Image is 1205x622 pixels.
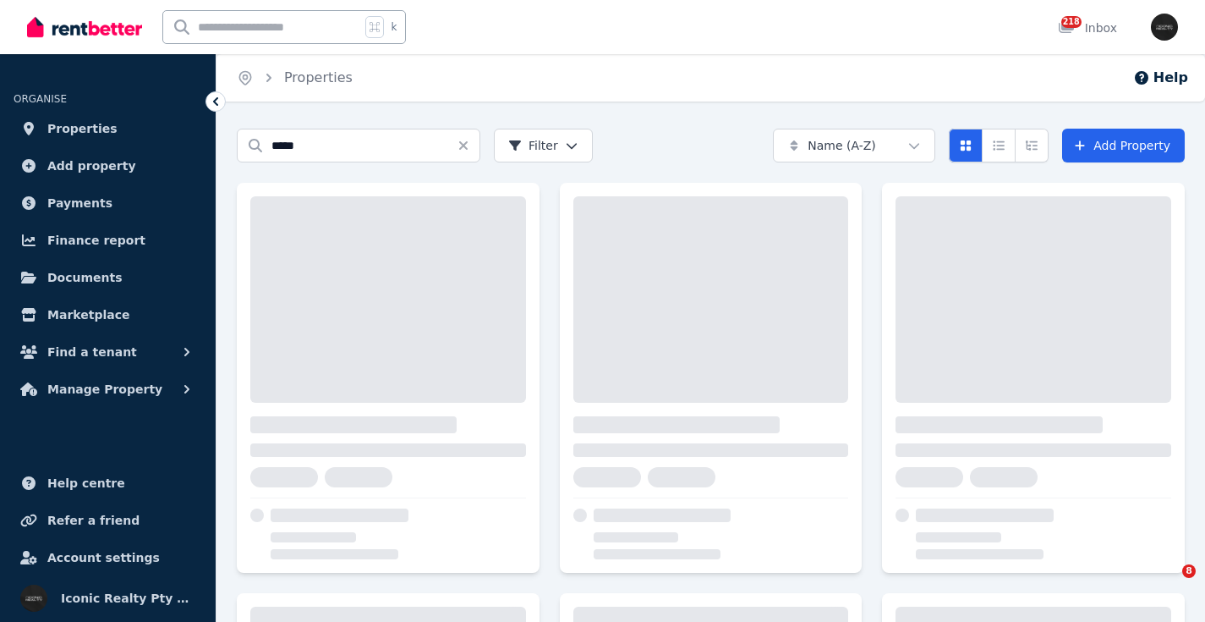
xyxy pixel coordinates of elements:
[14,186,202,220] a: Payments
[47,510,140,531] span: Refer a friend
[14,93,67,105] span: ORGANISE
[47,118,118,139] span: Properties
[1133,68,1188,88] button: Help
[14,372,202,406] button: Manage Property
[47,156,136,176] span: Add property
[14,261,202,294] a: Documents
[216,54,373,102] nav: Breadcrumb
[1151,14,1178,41] img: Iconic Realty Pty Ltd
[47,193,112,213] span: Payments
[982,129,1016,162] button: Compact list view
[14,298,202,332] a: Marketplace
[14,504,202,537] a: Refer a friend
[14,223,202,257] a: Finance report
[1062,129,1185,162] a: Add Property
[47,548,160,568] span: Account settings
[47,267,123,288] span: Documents
[47,473,125,493] span: Help centre
[949,129,1049,162] div: View options
[61,588,195,608] span: Iconic Realty Pty Ltd
[20,585,47,612] img: Iconic Realty Pty Ltd
[1061,16,1082,28] span: 218
[949,129,983,162] button: Card view
[457,129,480,162] button: Clear search
[808,137,876,154] span: Name (A-Z)
[14,149,202,183] a: Add property
[14,335,202,369] button: Find a tenant
[47,305,129,325] span: Marketplace
[47,342,137,362] span: Find a tenant
[47,230,145,250] span: Finance report
[1058,19,1117,36] div: Inbox
[1015,129,1049,162] button: Expanded list view
[284,69,353,85] a: Properties
[14,466,202,500] a: Help centre
[1147,564,1188,605] iframe: Intercom live chat
[391,20,397,34] span: k
[14,541,202,575] a: Account settings
[14,112,202,146] a: Properties
[494,129,593,162] button: Filter
[773,129,935,162] button: Name (A-Z)
[508,137,558,154] span: Filter
[27,14,142,40] img: RentBetter
[47,379,162,399] span: Manage Property
[1182,564,1196,578] span: 8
